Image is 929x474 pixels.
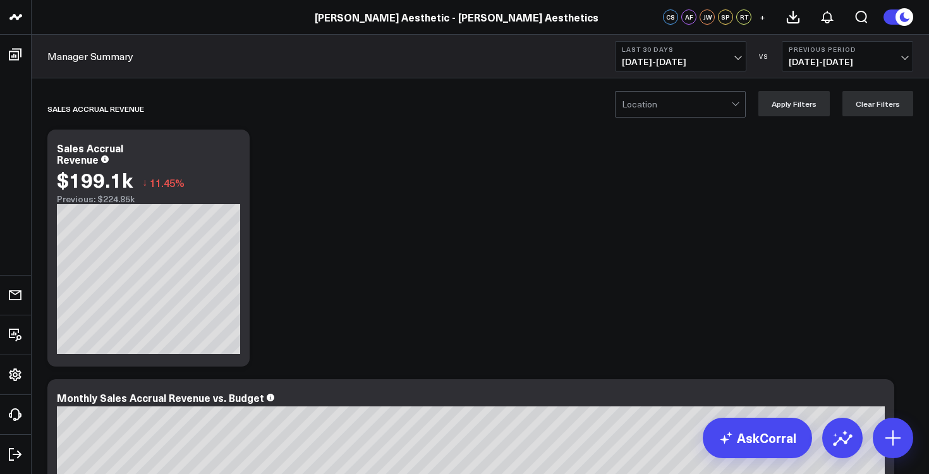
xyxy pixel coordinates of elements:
[760,13,765,21] span: +
[718,9,733,25] div: SP
[57,141,123,166] div: Sales Accrual Revenue
[736,9,751,25] div: RT
[758,91,830,116] button: Apply Filters
[782,41,913,71] button: Previous Period[DATE]-[DATE]
[755,9,770,25] button: +
[703,418,812,458] a: AskCorral
[789,57,906,67] span: [DATE] - [DATE]
[700,9,715,25] div: JW
[315,10,598,24] a: [PERSON_NAME] Aesthetic - [PERSON_NAME] Aesthetics
[681,9,696,25] div: AF
[622,57,739,67] span: [DATE] - [DATE]
[150,176,185,190] span: 11.45%
[622,46,739,53] b: Last 30 Days
[57,391,264,404] div: Monthly Sales Accrual Revenue vs. Budget
[142,174,147,191] span: ↓
[753,52,775,60] div: VS
[47,94,144,123] div: Sales Accrual Revenue
[663,9,678,25] div: CS
[57,194,240,204] div: Previous: $224.85k
[789,46,906,53] b: Previous Period
[47,49,133,63] a: Manager Summary
[57,168,133,191] div: $199.1k
[615,41,746,71] button: Last 30 Days[DATE]-[DATE]
[842,91,913,116] button: Clear Filters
